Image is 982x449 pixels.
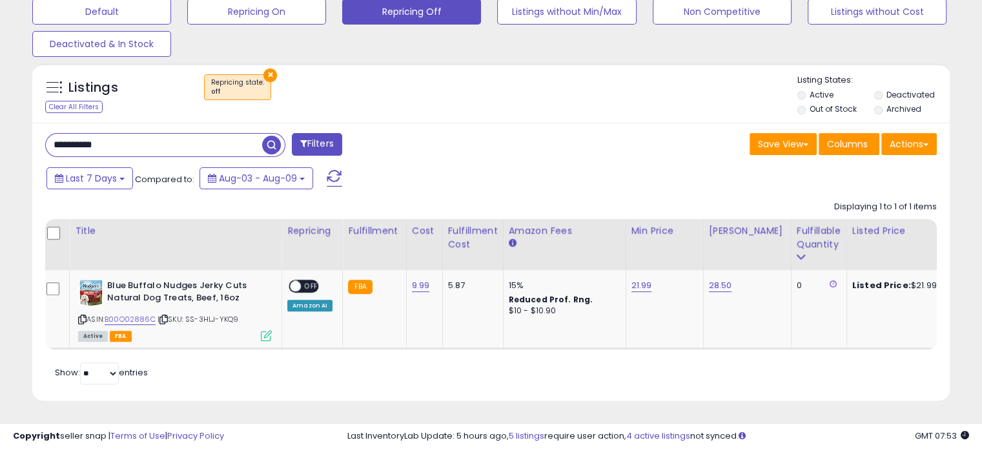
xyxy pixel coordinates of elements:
div: Fulfillable Quantity [797,224,841,251]
span: | SKU: SS-3HLJ-YKQ9 [158,314,238,324]
button: Last 7 Days [46,167,133,189]
div: [PERSON_NAME] [709,224,786,238]
a: Privacy Policy [167,430,224,442]
div: 5.87 [448,280,493,291]
span: Columns [827,138,868,151]
div: Fulfillment [348,224,400,238]
button: Deactivated & In Stock [32,31,171,57]
span: Aug-03 - Aug-09 [219,172,297,185]
button: Filters [292,133,342,156]
p: Listing States: [797,74,950,87]
a: 4 active listings [626,430,690,442]
small: Amazon Fees. [509,238,517,249]
div: Last InventoryLab Update: 5 hours ago, require user action, not synced. [347,430,969,443]
div: ASIN: [78,280,272,340]
small: FBA [348,280,372,294]
div: Title [75,224,276,238]
a: 21.99 [631,279,652,292]
a: 28.50 [709,279,732,292]
div: 15% [509,280,616,291]
span: All listings currently available for purchase on Amazon [78,331,108,342]
div: Displaying 1 to 1 of 1 items [834,201,937,213]
button: Actions [881,133,937,155]
span: Last 7 Days [66,172,117,185]
label: Active [810,89,834,100]
button: × [263,68,277,82]
span: OFF [301,281,322,292]
div: Cost [412,224,437,238]
b: Blue Buffalo Nudges Jerky Cuts Natural Dog Treats, Beef, 16oz [107,280,264,307]
div: Listed Price [852,224,964,238]
button: Save View [750,133,817,155]
div: Min Price [631,224,698,238]
button: Aug-03 - Aug-09 [199,167,313,189]
div: $21.99 [852,280,959,291]
div: off [211,87,264,96]
a: Terms of Use [110,430,165,442]
a: 9.99 [412,279,430,292]
div: $10 - $10.90 [509,306,616,317]
div: seller snap | | [13,430,224,443]
b: Listed Price: [852,279,911,291]
label: Out of Stock [810,103,857,114]
strong: Copyright [13,430,60,442]
div: Amazon AI [287,300,332,311]
span: FBA [110,331,132,342]
a: 5 listings [509,430,544,442]
button: Columns [819,133,879,155]
a: B00O02886C [105,314,156,325]
div: Clear All Filters [45,101,103,113]
div: 0 [797,280,837,291]
span: Compared to: [135,173,194,185]
div: Repricing [287,224,337,238]
div: Amazon Fees [509,224,620,238]
label: Archived [886,103,921,114]
span: Show: entries [55,366,148,379]
div: Fulfillment Cost [448,224,498,251]
span: 2025-08-18 07:53 GMT [915,430,969,442]
b: Reduced Prof. Rng. [509,294,593,305]
h5: Listings [68,79,118,97]
img: 61hmFSDEayL._SL40_.jpg [78,280,104,306]
span: Repricing state : [211,78,264,97]
label: Deactivated [886,89,934,100]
